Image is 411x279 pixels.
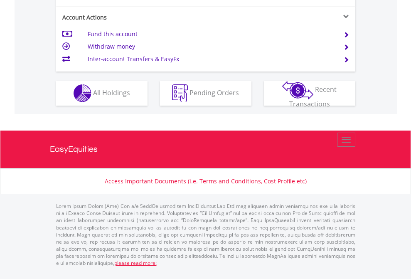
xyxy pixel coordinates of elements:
[105,177,307,185] a: Access Important Documents (i.e. Terms and Conditions, Cost Profile etc)
[88,53,333,65] td: Inter-account Transfers & EasyFx
[282,81,313,99] img: transactions-zar-wht.png
[93,88,130,97] span: All Holdings
[88,28,333,40] td: Fund this account
[160,81,251,106] button: Pending Orders
[88,40,333,53] td: Withdraw money
[56,81,148,106] button: All Holdings
[190,88,239,97] span: Pending Orders
[74,84,91,102] img: holdings-wht.png
[114,259,157,267] a: please read more:
[172,84,188,102] img: pending_instructions-wht.png
[56,13,206,22] div: Account Actions
[264,81,355,106] button: Recent Transactions
[50,131,362,168] a: EasyEquities
[56,202,355,267] p: Lorem Ipsum Dolors (Ame) Con a/e SeddOeiusmod tem InciDiduntut Lab Etd mag aliquaen admin veniamq...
